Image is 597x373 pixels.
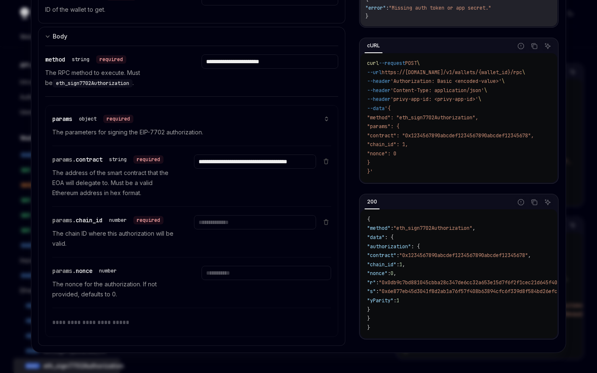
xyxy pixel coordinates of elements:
[390,225,393,232] span: :
[386,5,389,11] span: :
[53,31,67,41] div: Body
[390,87,484,94] span: 'Content-Type: application/json'
[385,105,390,112] span: '{
[393,297,396,304] span: :
[367,69,382,76] span: --url
[484,87,487,94] span: \
[367,168,373,175] span: }'
[390,96,478,103] span: 'privy-app-id: <privy-app-id>'
[321,158,331,165] button: Delete item
[367,324,370,331] span: }
[202,266,331,280] input: Enter nonce
[367,60,379,67] span: curl
[38,27,345,46] button: Expand input section
[52,267,76,275] span: params.
[52,115,72,123] span: params
[393,270,396,277] span: ,
[502,78,505,85] span: \
[365,13,368,20] span: }
[389,5,491,11] span: "Missing auth token or app secret."
[393,225,472,232] span: "eth_sign7702Authorization"
[367,216,370,223] span: {
[367,315,370,322] span: }
[76,156,102,163] span: contract
[202,54,338,69] input: Enter method
[367,243,411,250] span: "authorization"
[52,216,76,224] span: params.
[52,266,120,276] div: params.nonce
[376,288,379,295] span: :
[382,69,522,76] span: https://[DOMAIN_NAME]/v1/wallets/{wallet_id}/rpc
[367,225,390,232] span: "method"
[52,114,133,124] div: params
[367,141,408,148] span: "chain_id": 1,
[528,252,531,259] span: ,
[52,154,163,165] div: params.contract
[542,197,553,208] button: Ask AI
[367,279,376,286] span: "r"
[379,288,578,295] span: "0x6e877eb45d3041f8d2ab1a76f57f408b63894cfc6f339d8f584bd26efceae308"
[365,197,380,207] div: 200
[367,306,370,313] span: }
[76,267,92,275] span: nonce
[390,270,393,277] span: 0
[379,279,578,286] span: "0x0db9c7bd881045cbba28c347de6cc32a653e15d7f6f2f1cec21d645f402a6419"
[376,279,379,286] span: :
[52,156,76,163] span: params.
[379,60,405,67] span: --request
[367,150,396,157] span: "nonce": 0
[396,261,399,268] span: :
[402,261,405,268] span: ,
[367,234,385,241] span: "data"
[367,114,478,121] span: "method": "eth_sign7702Authorization",
[478,96,481,103] span: \
[52,168,174,198] p: The address of the smart contract that the EOA will delegate to. Must be a valid Ethereum address...
[367,288,376,295] span: "s"
[52,215,163,225] div: params.chain_id
[52,127,331,137] p: The parameters for signing the EIP-7702 authorization.
[417,60,420,67] span: \
[396,297,399,304] span: 1
[367,159,370,166] span: }
[103,115,133,123] div: required
[365,5,386,11] span: "error"
[367,270,388,277] span: "nonce"
[515,41,526,51] button: Report incorrect code
[194,215,316,229] input: Enter chain_id
[45,5,181,15] p: ID of the wallet to get.
[515,197,526,208] button: Report incorrect code
[45,68,181,88] p: The RPC method to execute. Must be .
[45,56,65,63] span: method
[133,216,163,224] div: required
[542,41,553,51] button: Ask AI
[194,154,316,169] input: Enter contract
[411,243,420,250] span: : {
[522,69,525,76] span: \
[367,105,385,112] span: --data
[96,55,126,64] div: required
[385,234,393,241] span: : {
[56,80,129,87] span: eth_sign7702Authorization
[367,123,399,130] span: "params": {
[76,216,102,224] span: chain_id
[367,96,390,103] span: --header
[45,54,126,64] div: method
[365,41,383,51] div: cURL
[367,297,393,304] span: "yParity"
[529,41,540,51] button: Copy the contents from the code block
[367,78,390,85] span: --header
[367,252,396,259] span: "contract"
[52,279,181,299] p: The nonce for the authorization. If not provided, defaults to 0.
[133,155,163,164] div: required
[52,229,174,249] p: The chain ID where this authorization will be valid.
[399,261,402,268] span: 1
[405,60,417,67] span: POST
[472,225,475,232] span: ,
[390,78,502,85] span: 'Authorization: Basic <encoded-value>'
[396,252,399,259] span: :
[367,132,534,139] span: "contract": "0x1234567890abcdef1234567890abcdef12345678",
[367,261,396,268] span: "chain_id"
[529,197,540,208] button: Copy the contents from the code block
[321,219,331,225] button: Delete item
[399,252,528,259] span: "0x1234567890abcdef1234567890abcdef12345678"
